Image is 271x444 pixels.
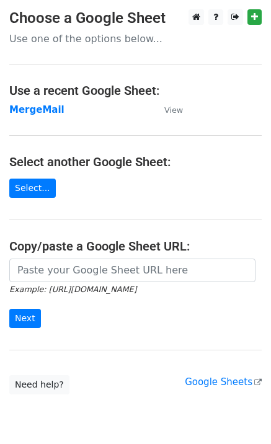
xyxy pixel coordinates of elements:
small: View [164,105,183,115]
input: Paste your Google Sheet URL here [9,259,255,282]
h4: Use a recent Google Sheet: [9,83,262,98]
a: Need help? [9,375,69,394]
a: Select... [9,179,56,198]
h3: Choose a Google Sheet [9,9,262,27]
input: Next [9,309,41,328]
a: MergeMail [9,104,64,115]
small: Example: [URL][DOMAIN_NAME] [9,285,136,294]
a: Google Sheets [185,376,262,388]
p: Use one of the options below... [9,32,262,45]
a: View [152,104,183,115]
h4: Copy/paste a Google Sheet URL: [9,239,262,254]
h4: Select another Google Sheet: [9,154,262,169]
